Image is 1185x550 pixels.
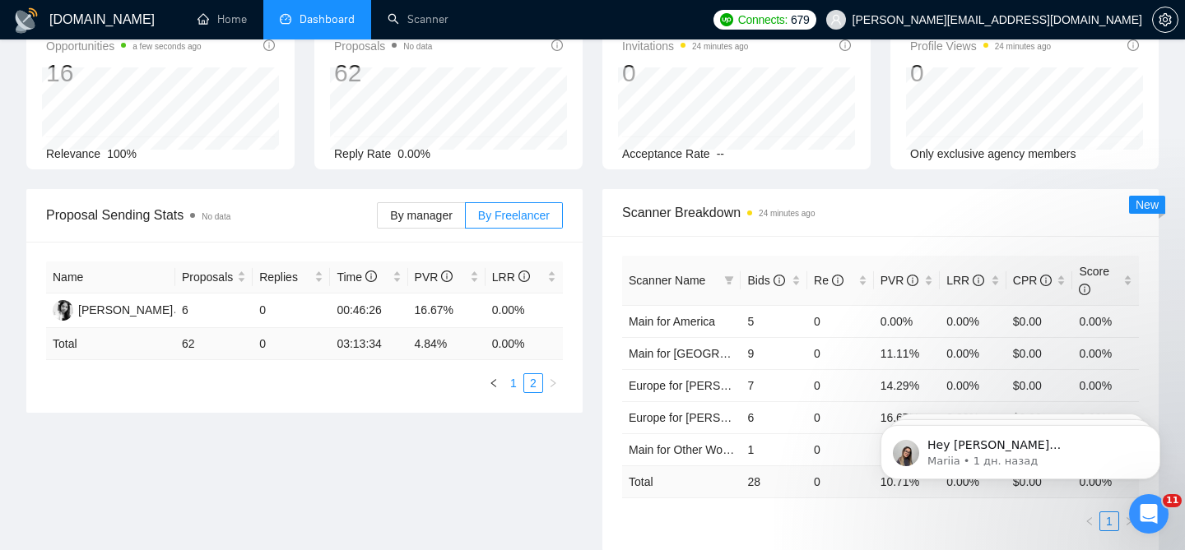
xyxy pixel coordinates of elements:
[253,293,330,328] td: 0
[504,374,523,392] a: 1
[46,58,202,89] div: 16
[747,274,784,287] span: Bids
[1072,305,1139,337] td: 0.00%
[741,465,807,497] td: 28
[1040,275,1052,286] span: info-circle
[774,275,785,286] span: info-circle
[629,411,780,424] a: Europe for [PERSON_NAME]
[253,328,330,360] td: 0
[741,433,807,465] td: 1
[478,209,550,222] span: By Freelancer
[175,293,253,328] td: 6
[132,42,201,51] time: a few seconds ago
[759,209,815,218] time: 24 minutes ago
[874,369,941,401] td: 14.29%
[692,42,748,51] time: 24 minutes ago
[832,275,843,286] span: info-circle
[484,373,504,393] button: left
[403,42,432,51] span: No data
[1127,39,1139,51] span: info-circle
[973,275,984,286] span: info-circle
[622,36,748,56] span: Invitations
[807,401,874,433] td: 0
[46,36,202,56] span: Opportunities
[741,401,807,433] td: 6
[253,261,330,293] th: Replies
[1006,337,1073,369] td: $0.00
[175,328,253,360] td: 62
[807,465,874,497] td: 0
[46,328,175,360] td: Total
[910,58,1051,89] div: 0
[807,305,874,337] td: 0
[1079,284,1090,295] span: info-circle
[1119,511,1139,531] li: Next Page
[1085,516,1094,526] span: left
[738,11,788,29] span: Connects:
[720,13,733,26] img: upwork-logo.png
[995,42,1051,51] time: 24 minutes ago
[629,443,736,456] a: Main for Other World
[46,147,100,160] span: Relevance
[53,303,173,316] a: AN[PERSON_NAME]
[717,147,724,160] span: --
[622,58,748,89] div: 0
[622,465,741,497] td: Total
[814,274,843,287] span: Re
[504,373,523,393] li: 1
[484,373,504,393] li: Previous Page
[1079,265,1109,296] span: Score
[856,391,1185,506] iframe: Intercom notifications сообщение
[629,379,780,392] a: Europe for [PERSON_NAME]
[839,39,851,51] span: info-circle
[486,293,563,328] td: 0.00%
[910,36,1051,56] span: Profile Views
[1080,511,1099,531] li: Previous Page
[551,39,563,51] span: info-circle
[365,270,377,282] span: info-circle
[415,270,453,284] span: PVR
[741,337,807,369] td: 9
[197,12,247,26] a: homeHome
[629,347,793,360] a: Main for [GEOGRAPHIC_DATA]
[53,300,73,321] img: AN
[907,275,918,286] span: info-circle
[940,337,1006,369] td: 0.00%
[330,293,407,328] td: 00:46:26
[874,305,941,337] td: 0.00%
[1006,305,1073,337] td: $0.00
[524,374,542,392] a: 2
[334,58,432,89] div: 62
[182,268,234,286] span: Proposals
[543,373,563,393] li: Next Page
[1006,369,1073,401] td: $0.00
[388,12,448,26] a: searchScanner
[543,373,563,393] button: right
[280,13,291,25] span: dashboard
[1129,494,1169,534] iframe: Intercom live chat
[1080,511,1099,531] button: left
[791,11,809,29] span: 679
[881,274,919,287] span: PVR
[741,369,807,401] td: 7
[441,270,453,282] span: info-circle
[1072,369,1139,401] td: 0.00%
[721,268,737,293] span: filter
[629,274,705,287] span: Scanner Name
[1163,494,1182,507] span: 11
[175,261,253,293] th: Proposals
[741,305,807,337] td: 5
[489,378,499,388] span: left
[300,12,355,26] span: Dashboard
[830,14,842,25] span: user
[940,305,1006,337] td: 0.00%
[1119,511,1139,531] button: right
[259,268,311,286] span: Replies
[408,293,486,328] td: 16.67%
[807,337,874,369] td: 0
[330,328,407,360] td: 03:13:34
